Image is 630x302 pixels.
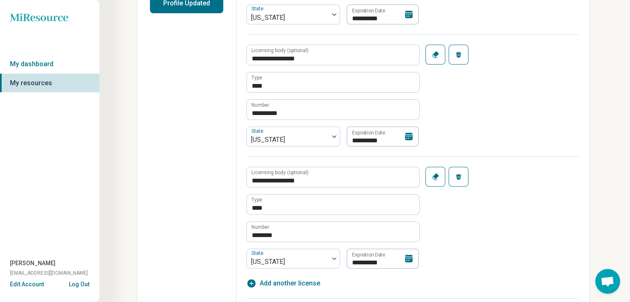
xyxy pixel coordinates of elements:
[251,103,269,108] label: Number
[595,269,620,294] div: Open chat
[251,225,269,230] label: Number
[10,269,88,277] span: [EMAIL_ADDRESS][DOMAIN_NAME]
[246,278,320,288] button: Add another license
[251,197,262,202] label: Type
[251,75,262,80] label: Type
[251,170,309,175] label: Licensing body (optional)
[10,280,44,289] button: Edit Account
[251,48,309,53] label: Licensing body (optional)
[10,259,56,268] span: [PERSON_NAME]
[251,250,265,256] label: State
[247,72,419,92] input: credential.licenses.1.name
[69,280,89,287] button: Log Out
[251,128,265,134] label: State
[251,6,265,12] label: State
[260,278,320,288] span: Add another license
[247,194,419,214] input: credential.licenses.2.name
